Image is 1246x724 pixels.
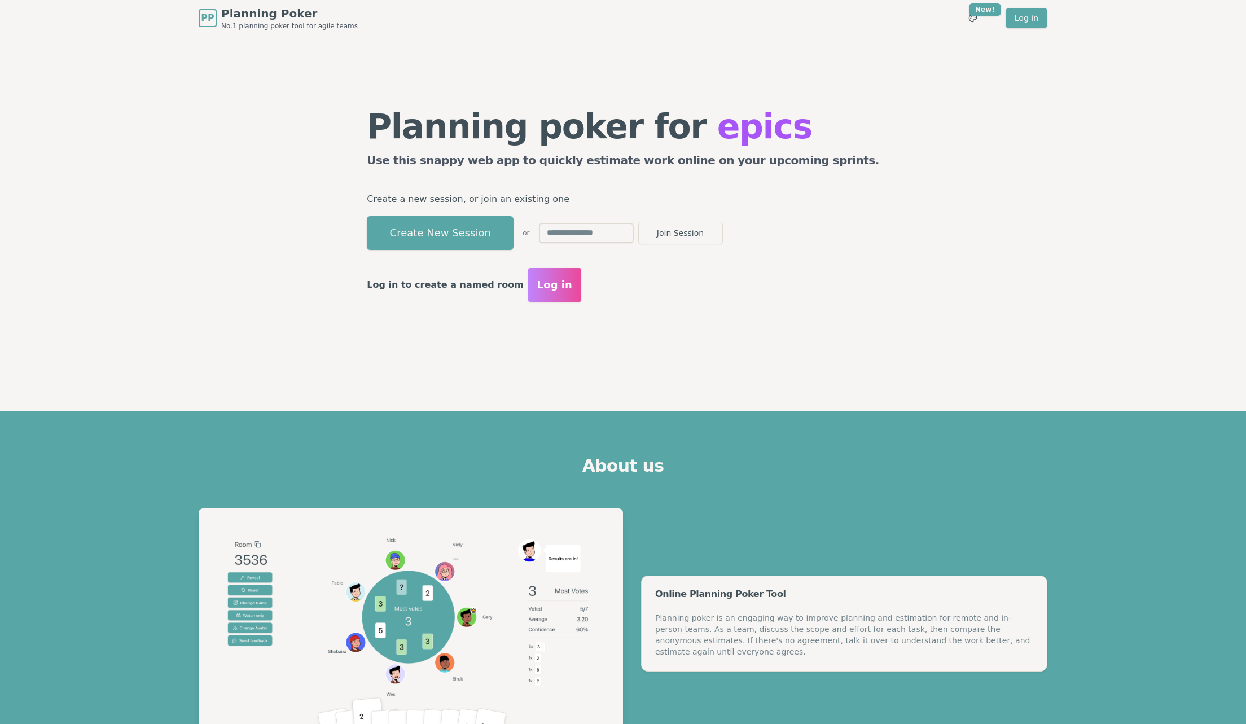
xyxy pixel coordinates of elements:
button: New! [963,8,983,28]
p: Log in to create a named room [367,277,524,293]
span: epics [717,107,812,146]
button: Log in [528,268,581,302]
h1: Planning poker for [367,109,879,143]
h2: About us [199,456,1047,481]
p: Create a new session, or join an existing one [367,191,879,207]
div: Online Planning Poker Tool [655,590,1033,599]
span: Planning Poker [221,6,358,21]
a: Log in [1006,8,1047,28]
h2: Use this snappy web app to quickly estimate work online on your upcoming sprints. [367,152,879,173]
span: No.1 planning poker tool for agile teams [221,21,358,30]
span: or [523,229,529,238]
div: New! [969,3,1001,16]
button: Create New Session [367,216,514,250]
div: Planning poker is an engaging way to improve planning and estimation for remote and in-person tea... [655,612,1033,657]
a: PPPlanning PokerNo.1 planning poker tool for agile teams [199,6,358,30]
button: Join Session [638,222,723,244]
span: PP [201,11,214,25]
span: Log in [537,277,572,293]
